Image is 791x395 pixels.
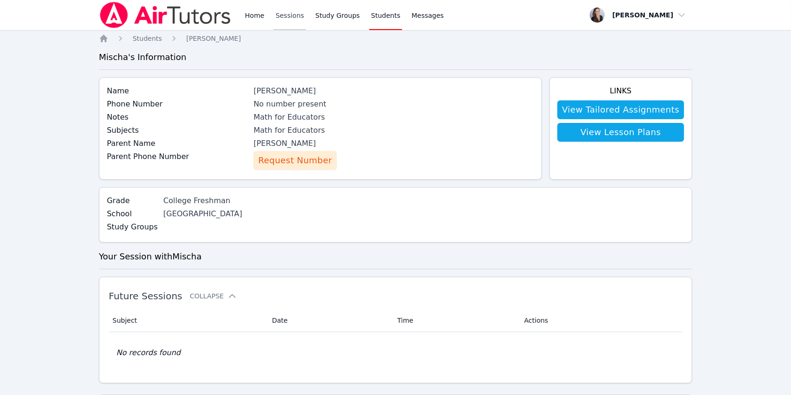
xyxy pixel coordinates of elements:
[107,195,158,206] label: Grade
[107,138,248,149] label: Parent Name
[163,195,263,206] div: College Freshman
[557,85,684,97] h4: Links
[392,309,519,332] th: Time
[253,151,336,170] button: Request Number
[557,123,684,142] a: View Lesson Plans
[253,112,533,123] div: Math for Educators
[99,34,692,43] nav: Breadcrumb
[109,309,266,332] th: Subject
[107,151,248,162] label: Parent Phone Number
[186,34,241,43] a: [PERSON_NAME]
[109,332,683,373] td: No records found
[186,35,241,42] span: [PERSON_NAME]
[133,34,162,43] a: Students
[107,221,158,233] label: Study Groups
[557,100,684,119] a: View Tailored Assignments
[133,35,162,42] span: Students
[258,154,332,167] span: Request Number
[253,99,533,110] div: No number present
[99,250,692,263] h3: Your Session with Mischa
[163,208,263,220] div: [GEOGRAPHIC_DATA]
[253,125,533,136] div: Math for Educators
[109,290,183,302] span: Future Sessions
[107,125,248,136] label: Subjects
[99,51,692,64] h3: Mischa 's Information
[99,2,232,28] img: Air Tutors
[266,309,392,332] th: Date
[190,291,237,301] button: Collapse
[107,208,158,220] label: School
[253,85,533,97] div: [PERSON_NAME]
[411,11,444,20] span: Messages
[518,309,682,332] th: Actions
[253,138,533,149] div: [PERSON_NAME]
[107,85,248,97] label: Name
[107,99,248,110] label: Phone Number
[107,112,248,123] label: Notes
